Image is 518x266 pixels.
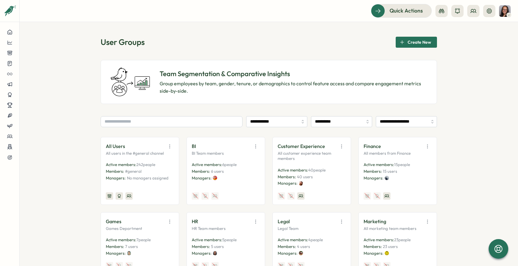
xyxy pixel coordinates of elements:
img: Niki Gabriel [127,251,131,255]
span: Active members: [278,168,308,172]
p: HR [192,218,198,225]
span: Active members: [106,162,136,167]
span: Active members: [192,162,222,167]
img: Kameron Eller [299,181,303,186]
button: Quick Actions [371,4,432,17]
span: 7 users [125,244,138,249]
p: All customer experience team members [278,151,346,161]
span: 40 users [297,174,313,179]
span: Active members: [278,237,308,242]
p: Managers: [192,175,212,181]
span: 5 users [211,244,224,249]
span: 5 people [222,237,237,242]
p: All users in the #general channel [106,151,174,156]
p: Managers: [278,251,298,256]
span: Members: [278,174,296,179]
span: 4 users [297,244,310,249]
p: Games Department [106,226,174,231]
span: Members: [192,169,210,174]
p: Games [106,218,121,225]
img: Nir Lion [385,176,389,180]
span: Members: [364,244,382,249]
span: Active members: [106,237,136,242]
span: Create New [408,37,431,47]
span: Active members: [364,162,394,167]
img: Natasha Whittaker [213,251,217,255]
p: All members from Finance [364,151,432,156]
p: BI [192,142,196,150]
span: Active members: [364,237,394,242]
p: Team Segmentation & Comparative Insights [160,69,427,79]
img: Justin Mier [385,251,389,255]
p: No managers assigned [127,175,168,181]
p: Group employees by team, gender, tenure, or demographics to control feature access and compare en... [160,80,427,95]
img: Simon Barrass [213,176,217,180]
p: Marketing [364,218,386,225]
img: Christoffer Hartmann [299,251,303,255]
span: Members: [106,169,124,174]
p: Managers: [364,175,383,181]
span: 23 users [383,244,398,249]
span: 7 people [136,237,151,242]
p: All marketing team members [364,226,432,231]
p: All Users [106,142,125,150]
span: 242 people [136,162,155,167]
span: Members: [106,244,124,249]
p: Managers: [278,181,298,186]
span: Active members: [192,237,222,242]
p: Finance [364,142,381,150]
p: Managers: [106,251,126,256]
span: 6 people [222,162,237,167]
span: #general [125,169,142,174]
p: Managers: [364,251,383,256]
img: Natasha Whittaker [499,5,511,17]
span: 15 users [383,169,397,174]
span: Members: [278,244,296,249]
span: 4 people [308,237,323,242]
span: Quick Actions [390,7,423,15]
span: 15 people [394,162,410,167]
p: HR Team members [192,226,260,231]
p: Customer Experience [278,142,325,150]
button: Create New [396,37,437,48]
span: 23 people [394,237,411,242]
p: Managers: [106,175,126,181]
h1: User Groups [101,37,145,47]
p: BI Team members [192,151,260,156]
p: Managers: [192,251,212,256]
span: 40 people [308,168,326,172]
p: Legal [278,218,290,225]
span: 6 users [211,169,224,174]
p: Legal Team [278,226,346,231]
span: Members: [364,169,382,174]
span: Members: [192,244,210,249]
